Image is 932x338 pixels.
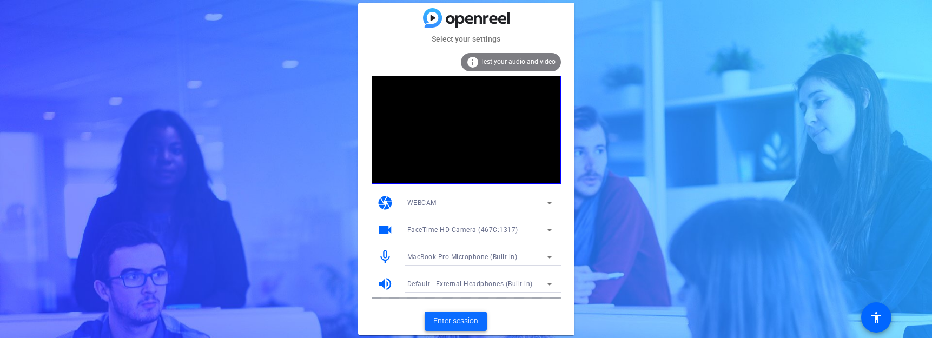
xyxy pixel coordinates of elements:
[480,58,556,65] span: Test your audio and video
[466,56,479,69] mat-icon: info
[358,33,574,45] mat-card-subtitle: Select your settings
[407,253,518,261] span: MacBook Pro Microphone (Built-in)
[870,311,883,324] mat-icon: accessibility
[423,8,510,27] img: blue-gradient.svg
[425,312,487,331] button: Enter session
[377,222,393,238] mat-icon: videocam
[407,280,533,288] span: Default - External Headphones (Built-in)
[377,249,393,265] mat-icon: mic_none
[377,276,393,292] mat-icon: volume_up
[407,226,518,234] span: FaceTime HD Camera (467C:1317)
[377,195,393,211] mat-icon: camera
[407,199,437,207] span: WEBCAM
[433,315,478,327] span: Enter session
